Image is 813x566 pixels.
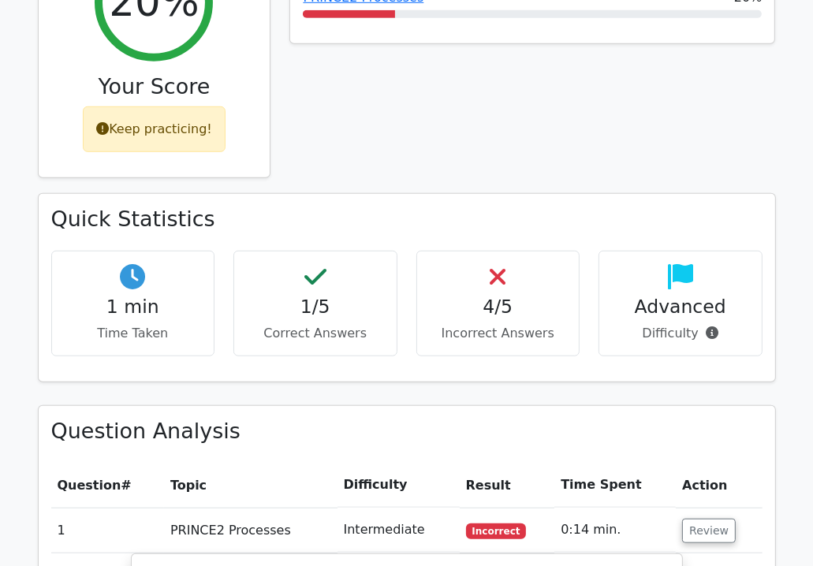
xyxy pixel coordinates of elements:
button: Review [682,519,736,543]
th: Time Spent [554,463,676,508]
h3: Quick Statistics [51,207,763,232]
td: 1 [51,508,164,553]
h4: 1 min [65,296,202,318]
th: Topic [164,463,338,508]
span: Question [58,478,121,493]
p: Incorrect Answers [430,324,567,343]
p: Difficulty [612,324,749,343]
th: Result [460,463,555,508]
td: 0:14 min. [554,508,676,553]
span: Incorrect [466,523,527,539]
h4: 4/5 [430,296,567,318]
h4: 1/5 [247,296,384,318]
div: Keep practicing! [83,106,226,152]
td: PRINCE2 Processes [164,508,338,553]
h3: Question Analysis [51,419,763,444]
h4: Advanced [612,296,749,318]
th: # [51,463,164,508]
th: Action [676,463,762,508]
h3: Your Score [51,74,258,99]
td: Intermediate [338,508,460,553]
p: Time Taken [65,324,202,343]
th: Difficulty [338,463,460,508]
p: Correct Answers [247,324,384,343]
